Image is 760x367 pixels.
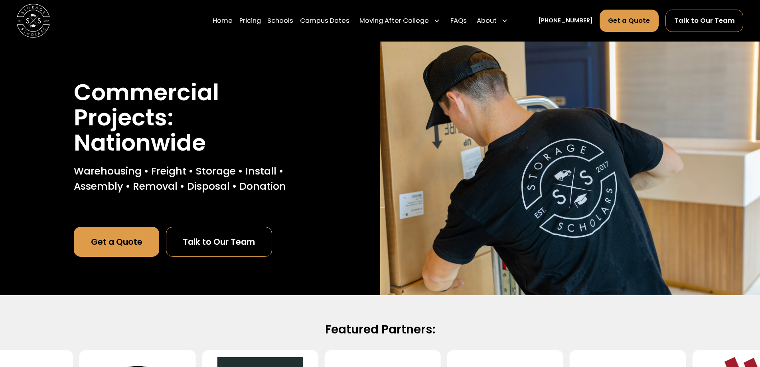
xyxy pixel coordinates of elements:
a: Talk to Our Team [665,10,744,32]
div: About [477,16,497,26]
a: [PHONE_NUMBER] [538,16,593,25]
a: Pricing [239,9,261,32]
a: FAQs [450,9,467,32]
div: About [474,9,512,32]
div: Moving After College [359,16,429,26]
img: Storage Scholars main logo [17,4,50,37]
a: Campus Dates [300,9,349,32]
a: Home [213,9,233,32]
a: Talk to Our Team [166,227,272,257]
h1: Commercial Projects: Nationwide [74,80,306,155]
a: home [17,4,50,37]
a: Schools [267,9,293,32]
div: Moving After College [356,9,444,32]
a: Get a Quote [74,227,159,257]
p: Warehousing • Freight • Storage • Install • Assembly • Removal • Disposal • Donation [74,164,306,194]
h2: Featured Partners: [114,322,646,337]
a: Get a Quote [600,10,659,32]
